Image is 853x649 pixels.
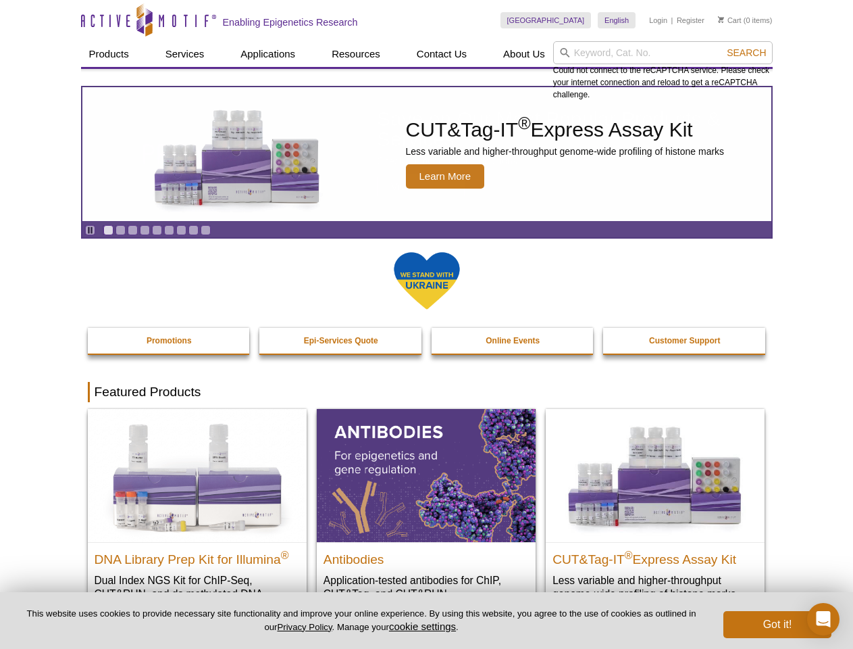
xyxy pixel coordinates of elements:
strong: Epi-Services Quote [304,336,378,345]
sup: ® [518,114,530,133]
a: Register [677,16,704,25]
a: Services [157,41,213,67]
a: Go to slide 3 [128,225,138,235]
img: We Stand With Ukraine [393,251,461,311]
button: cookie settings [389,621,456,632]
a: Go to slide 4 [140,225,150,235]
a: Go to slide 2 [115,225,126,235]
span: Learn More [406,164,485,189]
a: Products [81,41,137,67]
img: Your Cart [718,16,724,23]
a: Cart [718,16,742,25]
img: All Antibodies [317,409,536,542]
a: Online Events [432,328,595,354]
a: [GEOGRAPHIC_DATA] [500,12,592,28]
a: Applications [232,41,303,67]
li: | [671,12,673,28]
h2: Antibodies [324,546,529,567]
p: This website uses cookies to provide necessary site functionality and improve your online experie... [22,608,701,633]
strong: Customer Support [649,336,720,345]
h2: Featured Products [88,382,766,402]
a: Go to slide 6 [164,225,174,235]
p: Dual Index NGS Kit for ChIP-Seq, CUT&RUN, and ds methylated DNA assays. [95,573,300,615]
a: Customer Support [603,328,767,354]
div: Open Intercom Messenger [807,603,839,635]
a: Go to slide 1 [103,225,113,235]
a: Go to slide 5 [152,225,162,235]
li: (0 items) [718,12,773,28]
strong: Online Events [486,336,540,345]
h2: DNA Library Prep Kit for Illumina [95,546,300,567]
span: Search [727,47,766,58]
a: Go to slide 7 [176,225,186,235]
a: Login [649,16,667,25]
a: Epi-Services Quote [259,328,423,354]
a: Contact Us [409,41,475,67]
a: Go to slide 8 [188,225,199,235]
h2: CUT&Tag-IT Express Assay Kit [406,120,725,140]
input: Keyword, Cat. No. [553,41,773,64]
a: Privacy Policy [277,622,332,632]
img: CUT&Tag-IT® Express Assay Kit [546,409,765,542]
strong: Promotions [147,336,192,345]
sup: ® [625,549,633,560]
p: Less variable and higher-throughput genome-wide profiling of histone marks​. [552,573,758,601]
a: About Us [495,41,553,67]
button: Search [723,47,770,59]
sup: ® [281,549,289,560]
button: Got it! [723,611,831,638]
a: CUT&Tag-IT® Express Assay Kit CUT&Tag-IT®Express Assay Kit Less variable and higher-throughput ge... [546,409,765,614]
article: CUT&Tag-IT Express Assay Kit [82,87,771,221]
a: Resources [324,41,388,67]
h2: Enabling Epigenetics Research [223,16,358,28]
a: All Antibodies Antibodies Application-tested antibodies for ChIP, CUT&Tag, and CUT&RUN. [317,409,536,614]
a: English [598,12,636,28]
p: Less variable and higher-throughput genome-wide profiling of histone marks [406,145,725,158]
h2: CUT&Tag-IT Express Assay Kit [552,546,758,567]
div: Could not connect to the reCAPTCHA service. Please check your internet connection and reload to g... [553,41,773,101]
a: Promotions [88,328,251,354]
a: Toggle autoplay [85,225,95,235]
a: Go to slide 9 [201,225,211,235]
a: DNA Library Prep Kit for Illumina DNA Library Prep Kit for Illumina® Dual Index NGS Kit for ChIP-... [88,409,307,627]
img: CUT&Tag-IT Express Assay Kit [126,80,348,229]
a: CUT&Tag-IT Express Assay Kit CUT&Tag-IT®Express Assay Kit Less variable and higher-throughput gen... [82,87,771,221]
img: DNA Library Prep Kit for Illumina [88,409,307,542]
p: Application-tested antibodies for ChIP, CUT&Tag, and CUT&RUN. [324,573,529,601]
